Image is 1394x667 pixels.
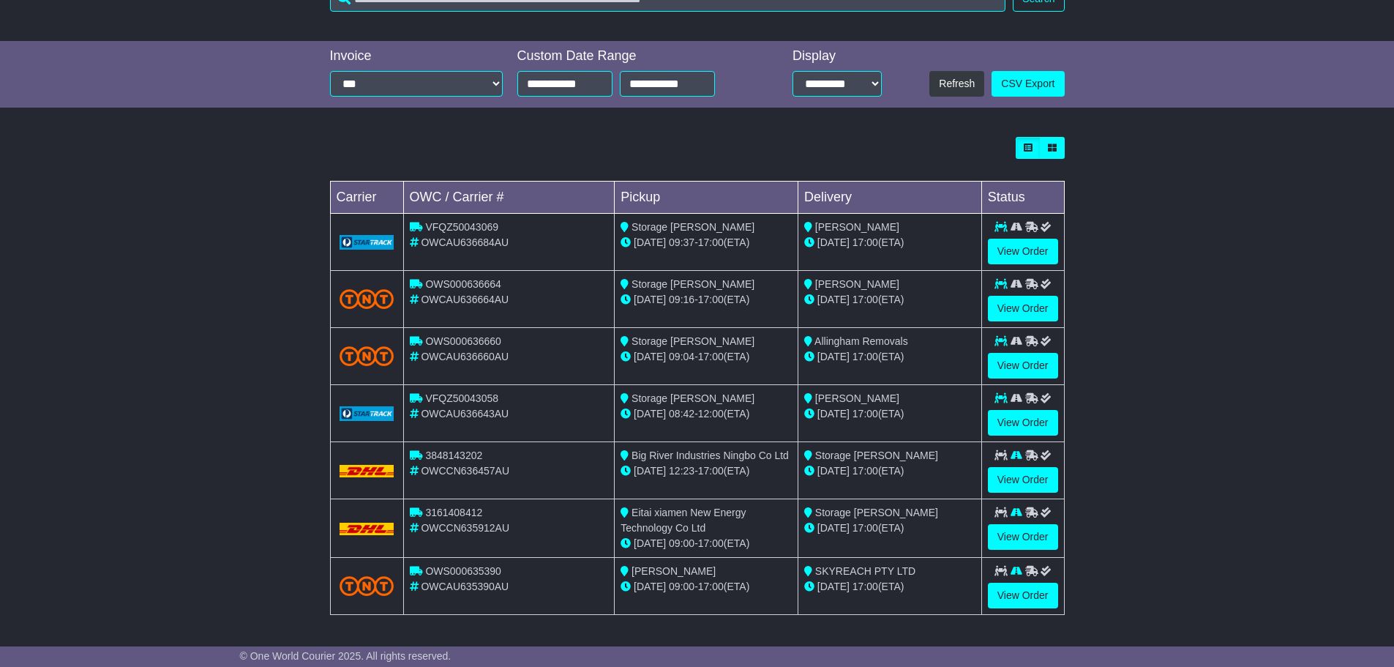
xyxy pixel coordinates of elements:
span: [DATE] [634,408,666,420]
span: OWCCN636457AU [421,465,509,477]
span: 08:42 [669,408,694,420]
div: (ETA) [804,235,975,250]
span: [DATE] [634,537,666,549]
div: (ETA) [804,349,975,365]
span: Storage [PERSON_NAME] [632,392,754,404]
span: 17:00 [852,465,878,477]
a: View Order [988,239,1058,264]
div: (ETA) [804,579,975,595]
span: 17:00 [852,408,878,420]
a: CSV Export [992,71,1064,97]
a: View Order [988,524,1058,550]
a: View Order [988,353,1058,379]
img: DHL.png [340,523,394,534]
div: (ETA) [804,406,975,422]
span: 17:00 [698,537,724,549]
div: - (ETA) [621,463,792,479]
img: TNT_Domestic.png [340,346,394,366]
span: 17:00 [852,236,878,248]
span: [DATE] [634,581,666,592]
span: [DATE] [817,236,850,248]
span: 09:00 [669,537,694,549]
span: Storage [PERSON_NAME] [632,221,754,233]
span: OWS000636664 [425,278,501,290]
span: [DATE] [817,351,850,362]
span: OWCCN635912AU [421,522,509,534]
span: OWCAU636664AU [421,294,509,305]
span: VFQZ50043069 [425,221,498,233]
span: 17:00 [698,465,724,477]
div: - (ETA) [621,579,792,595]
span: 17:00 [698,294,724,305]
img: TNT_Domestic.png [340,576,394,596]
img: TNT_Domestic.png [340,289,394,309]
td: Delivery [798,182,981,214]
span: [DATE] [634,236,666,248]
span: 12:23 [669,465,694,477]
span: [DATE] [817,294,850,305]
span: Storage [PERSON_NAME] [632,278,754,290]
span: 09:16 [669,294,694,305]
div: Custom Date Range [517,48,752,64]
span: OWCAU635390AU [421,581,509,592]
a: View Order [988,410,1058,436]
span: VFQZ50043058 [425,392,498,404]
div: - (ETA) [621,406,792,422]
img: DHL.png [340,465,394,477]
div: - (ETA) [621,536,792,551]
span: Storage [PERSON_NAME] [632,335,754,347]
div: - (ETA) [621,349,792,365]
img: GetCarrierServiceLogo [340,235,394,250]
span: Eitai xiamen New Energy Technology Co Ltd [621,507,746,534]
div: Display [792,48,882,64]
span: 17:00 [698,236,724,248]
button: Refresh [929,71,984,97]
span: 12:00 [698,408,724,420]
span: [DATE] [634,465,666,477]
span: © One World Courier 2025. All rights reserved. [240,650,451,662]
span: [DATE] [817,522,850,534]
div: (ETA) [804,463,975,479]
div: - (ETA) [621,292,792,308]
span: [DATE] [634,294,666,305]
span: Storage [PERSON_NAME] [815,450,938,461]
span: 3161408412 [425,507,482,518]
div: - (ETA) [621,235,792,250]
td: Carrier [330,182,403,214]
span: Big River Industries Ningbo Co Ltd [632,450,789,461]
div: (ETA) [804,521,975,536]
span: 17:00 [698,351,724,362]
span: 3848143202 [425,450,482,461]
span: 17:00 [852,351,878,362]
span: OWS000636660 [425,335,501,347]
a: View Order [988,583,1058,608]
img: GetCarrierServiceLogo [340,406,394,421]
span: OWCAU636660AU [421,351,509,362]
span: [PERSON_NAME] [815,278,899,290]
span: [PERSON_NAME] [815,221,899,233]
span: 17:00 [852,522,878,534]
span: Allingham Removals [814,335,908,347]
span: 09:00 [669,581,694,592]
span: OWCAU636684AU [421,236,509,248]
span: 09:37 [669,236,694,248]
span: [DATE] [817,408,850,420]
span: [DATE] [817,581,850,592]
span: SKYREACH PTY LTD [815,565,915,577]
span: 09:04 [669,351,694,362]
div: Invoice [330,48,503,64]
td: Pickup [615,182,798,214]
span: [DATE] [634,351,666,362]
span: [PERSON_NAME] [815,392,899,404]
span: OWS000635390 [425,565,501,577]
span: [PERSON_NAME] [632,565,716,577]
td: Status [981,182,1064,214]
span: 17:00 [852,294,878,305]
span: [DATE] [817,465,850,477]
a: View Order [988,296,1058,321]
span: 17:00 [852,581,878,592]
span: Storage [PERSON_NAME] [815,507,938,518]
td: OWC / Carrier # [403,182,615,214]
a: View Order [988,467,1058,493]
span: 17:00 [698,581,724,592]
